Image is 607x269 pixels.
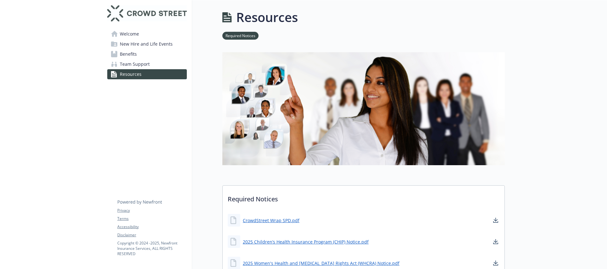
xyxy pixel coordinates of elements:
span: New Hire and Life Events [120,39,173,49]
a: Required Notices [222,32,259,38]
a: New Hire and Life Events [107,39,187,49]
a: Benefits [107,49,187,59]
a: Resources [107,69,187,79]
p: Required Notices [223,186,504,209]
a: CrowdStreet Wrap SPD.pdf [243,217,299,224]
a: Disclaimer [117,232,187,238]
span: Team Support [120,59,150,69]
a: download document [492,238,499,245]
a: Privacy [117,208,187,213]
a: download document [492,259,499,267]
a: download document [492,216,499,224]
img: resources page banner [222,52,505,165]
a: Terms [117,216,187,221]
a: 2025 Women's Health and [MEDICAL_DATA] Rights Act (WHCRA) Notice.pdf [243,260,399,266]
a: Team Support [107,59,187,69]
p: Copyright © 2024 - 2025 , Newfront Insurance Services, ALL RIGHTS RESERVED [117,240,187,256]
span: Benefits [120,49,137,59]
span: Welcome [120,29,139,39]
span: Resources [120,69,142,79]
a: 2025 Children’s Health Insurance Program (CHIP) Notice.pdf [243,238,369,245]
h1: Resources [236,8,298,27]
a: Welcome [107,29,187,39]
a: Accessibility [117,224,187,230]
